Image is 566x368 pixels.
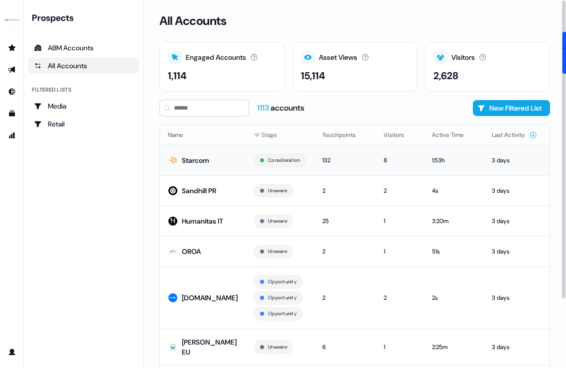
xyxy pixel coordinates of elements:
a: All accounts [28,58,139,74]
div: 2:25m [432,342,476,352]
div: 8 [384,155,416,165]
div: accounts [257,103,304,114]
div: 3 days [492,186,537,196]
div: ABM Accounts [34,43,133,53]
div: Humanitas IT [182,216,223,226]
th: Name [160,125,246,145]
div: 51s [432,246,476,256]
div: All Accounts [34,61,133,71]
button: Touchpoints [322,126,368,144]
div: [PERSON_NAME] EU [182,337,238,357]
div: Retail [34,119,133,129]
a: Go to Inbound [4,84,20,100]
div: 132 [322,155,368,165]
div: 2s [432,293,476,303]
button: Opportunity [268,277,296,286]
a: Go to templates [4,106,20,122]
div: 1 [384,342,416,352]
div: OROA [182,246,201,256]
a: Go to attribution [4,127,20,143]
div: 1:53h [432,155,476,165]
button: Last Activity [492,126,537,144]
div: [DOMAIN_NAME] [182,293,238,303]
div: 2 [322,186,368,196]
a: Go to prospects [4,40,20,56]
div: 3:20m [432,216,476,226]
a: Go to profile [4,344,20,360]
button: Consideration [268,156,300,165]
button: Opportunity [268,309,296,318]
div: 1,114 [168,68,187,83]
div: 3 days [492,155,537,165]
div: Stage [254,130,306,140]
div: 2 [322,246,368,256]
a: Go to Media [28,98,139,114]
div: 4s [432,186,476,196]
div: 3 days [492,342,537,352]
a: ABM Accounts [28,40,139,56]
div: 1 [384,246,416,256]
div: 2 [384,293,416,303]
button: Unaware [268,247,287,256]
button: Active Time [432,126,476,144]
div: Visitors [451,52,475,63]
div: Filtered lists [32,86,71,94]
div: Prospects [32,12,139,24]
div: Starcom [182,155,209,165]
button: Unaware [268,343,287,352]
button: Visitors [384,126,416,144]
span: 1113 [257,103,271,113]
button: New Filtered List [473,100,550,116]
a: Go to Retail [28,116,139,132]
div: 3 days [492,246,537,256]
button: Opportunity [268,293,296,302]
div: 2,628 [433,68,458,83]
div: Engaged Accounts [186,52,246,63]
div: 2 [384,186,416,196]
div: 3 days [492,216,537,226]
div: Sandhill PR [182,186,216,196]
div: 6 [322,342,368,352]
a: Go to outbound experience [4,62,20,78]
div: Asset Views [319,52,357,63]
div: 1 [384,216,416,226]
h3: All Accounts [159,13,226,28]
div: 15,114 [301,68,325,83]
button: Unaware [268,217,287,226]
button: Unaware [268,186,287,195]
div: Media [34,101,133,111]
div: 2 [322,293,368,303]
div: 25 [322,216,368,226]
div: 3 days [492,293,537,303]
